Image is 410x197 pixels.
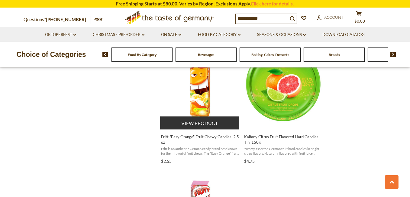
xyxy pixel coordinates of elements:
button: $0.00 [350,11,368,26]
span: Yummy assorted German fruit hard candies in bright citrus flavors. Naturally flavored with fruit ... [244,146,322,156]
span: Fritt "Easy Orange" Fruit Chewy Candies, 2.5 oz [161,134,239,145]
span: Kalfany Citrus Fruit Flavored Hard Candies Tin, 150g [244,134,322,145]
a: Download Catalog [322,31,365,38]
a: [PHONE_NUMBER] [46,17,86,22]
button: View product [160,117,240,130]
img: Fritt "Easy Orange" Fruit Chews [160,44,240,124]
a: Beverages [198,52,214,57]
a: Fritt [160,39,240,166]
span: Account [324,15,344,20]
img: previous arrow [102,52,108,57]
a: Account [317,14,344,21]
span: Fritt is an authentic German candy brand best known for their flavorful fruit chews. The "Easy Or... [161,146,239,156]
a: Food By Category [128,52,157,57]
span: $2.55 [161,159,172,164]
a: Food By Category [198,31,241,38]
a: Christmas - PRE-ORDER [93,31,144,38]
p: Questions? [24,16,91,24]
span: $0.00 [354,19,365,24]
a: Baking, Cakes, Desserts [251,52,289,57]
a: Click here for details. [251,1,294,6]
a: Kalfany Citrus Fruit Flavored Hard Candies Tin, 150g [243,39,323,166]
span: $4.75 [244,159,255,164]
a: Oktoberfest [45,31,76,38]
a: Seasons & Occasions [257,31,306,38]
a: Breads [329,52,340,57]
img: Kalfany Citrus Fruit Drops [243,44,323,124]
img: next arrow [390,52,396,57]
a: On Sale [161,31,181,38]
